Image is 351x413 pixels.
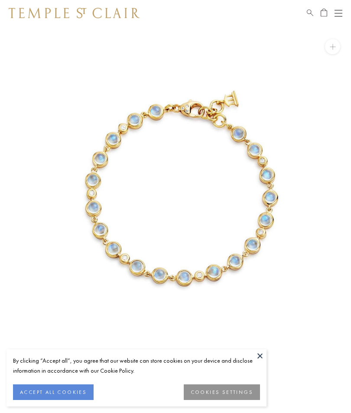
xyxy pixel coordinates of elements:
[335,8,342,18] button: Open navigation
[13,356,260,376] div: By clicking “Accept all”, you agree that our website can store cookies on your device and disclos...
[13,384,94,400] button: ACCEPT ALL COOKIES
[321,8,327,18] a: Open Shopping Bag
[9,8,140,18] img: Temple St. Clair
[184,384,260,400] button: COOKIES SETTINGS
[307,8,313,18] a: Search
[13,26,351,364] img: 18K Blue Moon Link Bracelet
